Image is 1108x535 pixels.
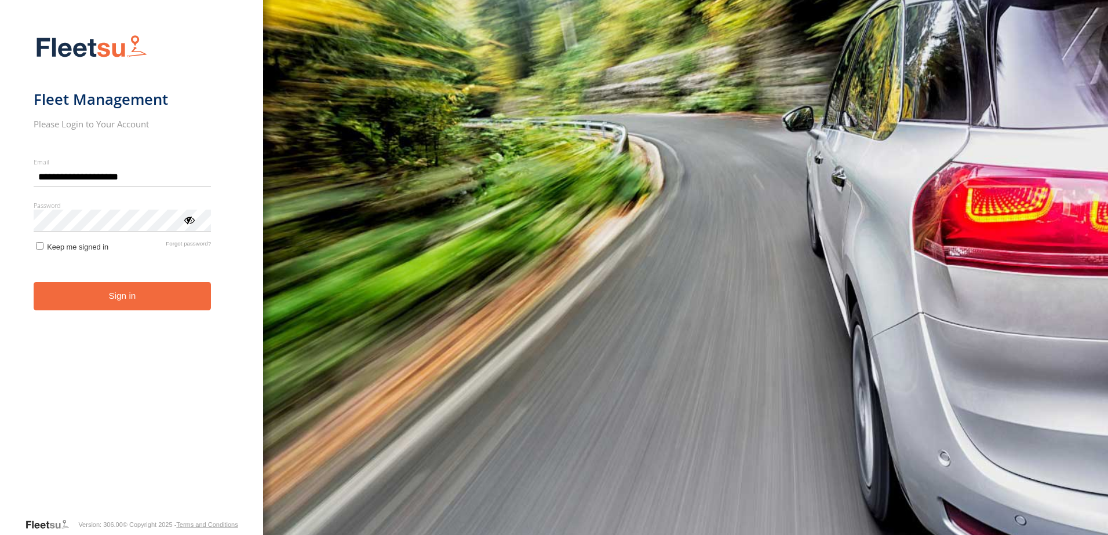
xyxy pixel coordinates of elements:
[34,90,212,109] h1: Fleet Management
[176,521,238,528] a: Terms and Conditions
[34,118,212,130] h2: Please Login to Your Account
[123,521,238,528] div: © Copyright 2025 -
[25,519,78,530] a: Visit our Website
[34,32,150,62] img: Fleetsu
[166,240,211,251] a: Forgot password?
[34,157,212,166] label: Email
[34,282,212,310] button: Sign in
[34,28,230,518] form: main
[47,243,108,251] span: Keep me signed in
[183,214,195,225] div: ViewPassword
[78,521,122,528] div: Version: 306.00
[34,201,212,210] label: Password
[36,242,43,250] input: Keep me signed in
